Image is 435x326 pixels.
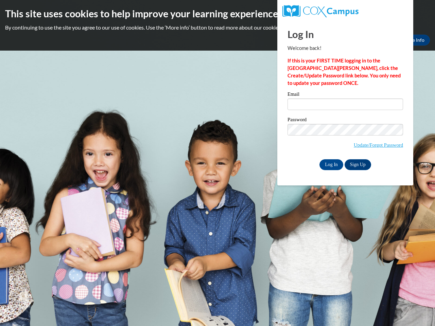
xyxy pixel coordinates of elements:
a: Update/Forgot Password [354,142,403,148]
a: Sign Up [345,159,371,170]
p: By continuing to use the site you agree to our use of cookies. Use the ‘More info’ button to read... [5,24,430,31]
strong: If this is your FIRST TIME logging in to the [GEOGRAPHIC_DATA][PERSON_NAME], click the Create/Upd... [288,58,401,86]
a: More Info [398,35,430,46]
h1: Log In [288,27,403,41]
label: Email [288,92,403,98]
input: Log In [319,159,343,170]
p: Welcome back! [288,44,403,52]
img: COX Campus [282,5,359,17]
label: Password [288,117,403,124]
h2: This site uses cookies to help improve your learning experience. [5,7,430,20]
